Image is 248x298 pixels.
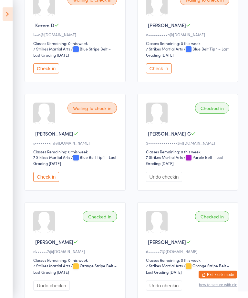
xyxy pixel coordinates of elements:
[33,172,59,182] button: Check in
[146,140,232,146] div: S•••••••••••••••3@[DOMAIN_NAME]
[35,130,73,137] span: [PERSON_NAME]
[33,41,119,46] div: Classes Remaining: 0 this week
[67,103,117,114] div: Waiting to check in
[33,155,70,160] div: 7 Strikes Martial Arts
[146,64,172,74] button: Check in
[146,172,182,182] button: Undo checkin
[33,263,70,269] div: 7 Strikes Martial Arts
[146,149,232,155] div: Classes Remaining: 0 this week
[146,41,232,46] div: Classes Remaining: 0 this week
[33,258,119,263] div: Classes Remaining: 0 this week
[199,271,237,279] button: Exit kiosk mode
[195,103,229,114] div: Checked in
[148,22,186,29] span: [PERSON_NAME]
[148,130,191,137] span: [PERSON_NAME] G
[33,140,119,146] div: s••••••••m@[DOMAIN_NAME]
[199,283,237,287] button: how to secure with pin
[33,249,119,254] div: d••••••7@[DOMAIN_NAME]
[33,32,119,38] div: I••o@[DOMAIN_NAME]
[148,239,186,246] span: [PERSON_NAME]
[146,155,183,160] div: 7 Strikes Martial Arts
[146,263,183,269] div: 7 Strikes Martial Arts
[146,32,232,38] div: a••••••••••r@[DOMAIN_NAME]
[146,249,232,254] div: d••••••7@[DOMAIN_NAME]
[146,281,182,291] button: Undo checkin
[33,149,119,155] div: Classes Remaining: 0 this week
[35,239,73,246] span: [PERSON_NAME]
[33,281,70,291] button: Undo checkin
[33,46,70,52] div: 7 Strikes Martial Arts
[146,46,183,52] div: 7 Strikes Martial Arts
[146,258,232,263] div: Classes Remaining: 0 this week
[195,211,229,222] div: Checked in
[35,22,54,29] span: Kerem D
[83,211,117,222] div: Checked in
[33,64,59,74] button: Check in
